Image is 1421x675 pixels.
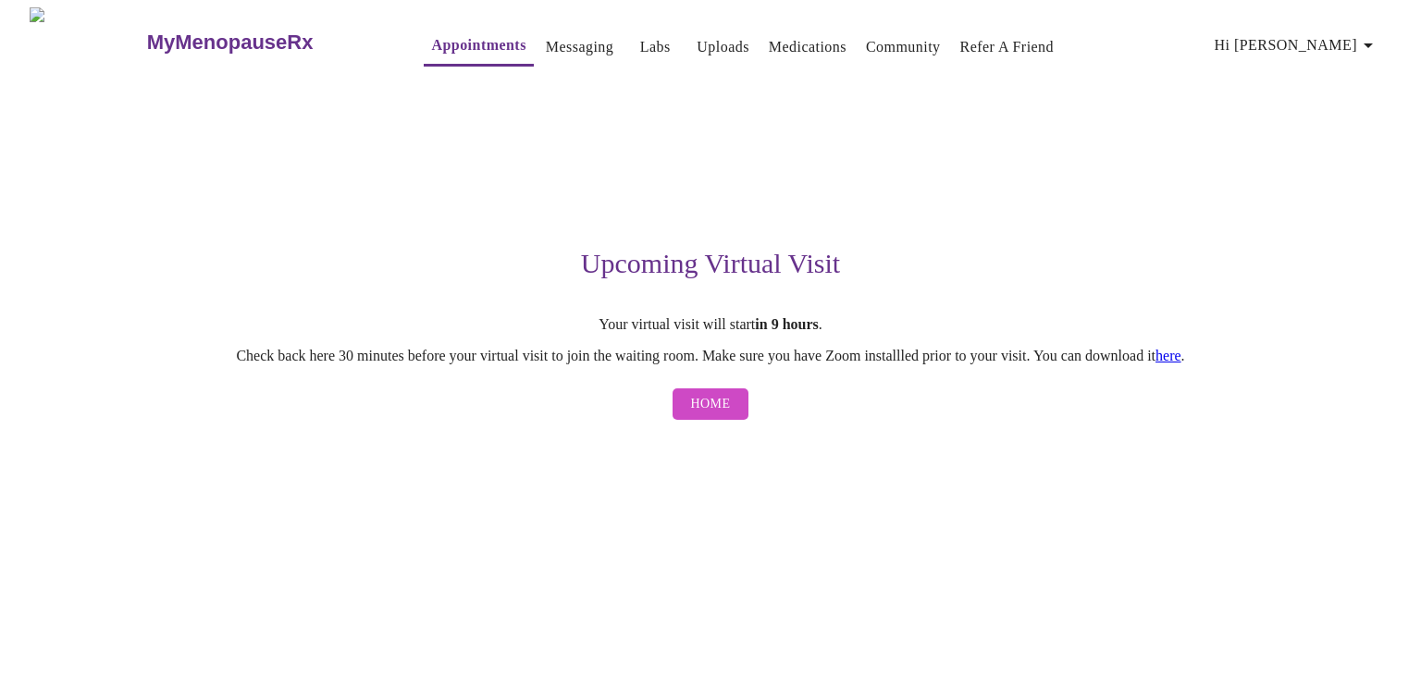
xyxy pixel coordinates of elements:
a: Labs [640,34,671,60]
a: Uploads [697,34,749,60]
a: MyMenopauseRx [144,10,387,75]
span: Home [691,393,731,416]
a: Messaging [546,34,613,60]
button: Uploads [689,29,757,66]
a: Refer a Friend [960,34,1055,60]
button: Hi [PERSON_NAME] [1207,27,1387,64]
button: Messaging [538,29,621,66]
span: Hi [PERSON_NAME] [1215,32,1379,58]
button: Refer a Friend [953,29,1062,66]
h3: Upcoming Virtual Visit [141,248,1280,279]
a: Medications [769,34,846,60]
img: MyMenopauseRx Logo [30,7,144,77]
button: Medications [761,29,854,66]
p: Your virtual visit will start . [141,316,1280,333]
strong: in 9 hours [755,316,818,332]
button: Labs [625,29,685,66]
a: Home [668,379,754,430]
a: here [1155,348,1181,363]
button: Appointments [424,27,533,67]
button: Community [859,29,948,66]
button: Home [673,388,749,421]
p: Check back here 30 minutes before your virtual visit to join the waiting room. Make sure you have... [141,348,1280,364]
a: Community [866,34,941,60]
a: Appointments [431,32,525,58]
h3: MyMenopauseRx [147,31,314,55]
